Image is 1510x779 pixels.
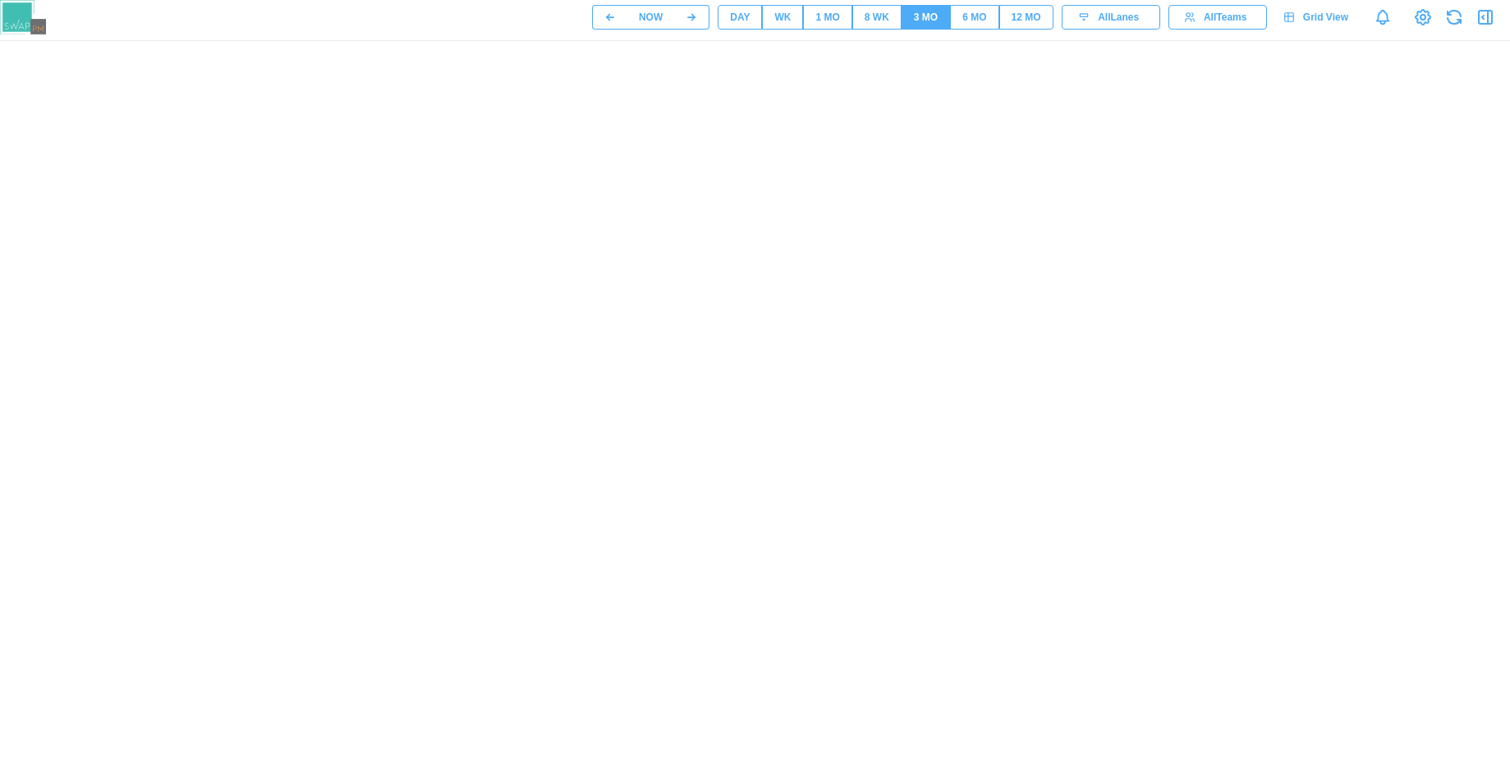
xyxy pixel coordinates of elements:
div: 1 MO [815,10,839,25]
div: NOW [639,10,663,25]
div: 8 WK [865,10,889,25]
button: 6 MO [950,5,998,30]
button: 3 MO [902,5,950,30]
button: Open Drawer [1474,6,1497,29]
div: 12 MO [1012,10,1041,25]
a: Grid View [1275,5,1361,30]
button: AllTeams [1168,5,1267,30]
button: 8 WK [852,5,902,30]
button: 12 MO [999,5,1053,30]
button: NOW [627,5,674,30]
span: Grid View [1303,6,1348,29]
div: 6 MO [962,10,986,25]
span: All Lanes [1098,6,1139,29]
button: Refresh Grid [1443,6,1466,29]
div: DAY [730,10,750,25]
div: WK [774,10,791,25]
button: DAY [718,5,762,30]
div: 3 MO [914,10,938,25]
button: 1 MO [803,5,851,30]
button: AllLanes [1062,5,1160,30]
button: WK [762,5,803,30]
a: Notifications [1369,3,1397,31]
a: View Project [1411,6,1434,29]
span: All Teams [1204,6,1246,29]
